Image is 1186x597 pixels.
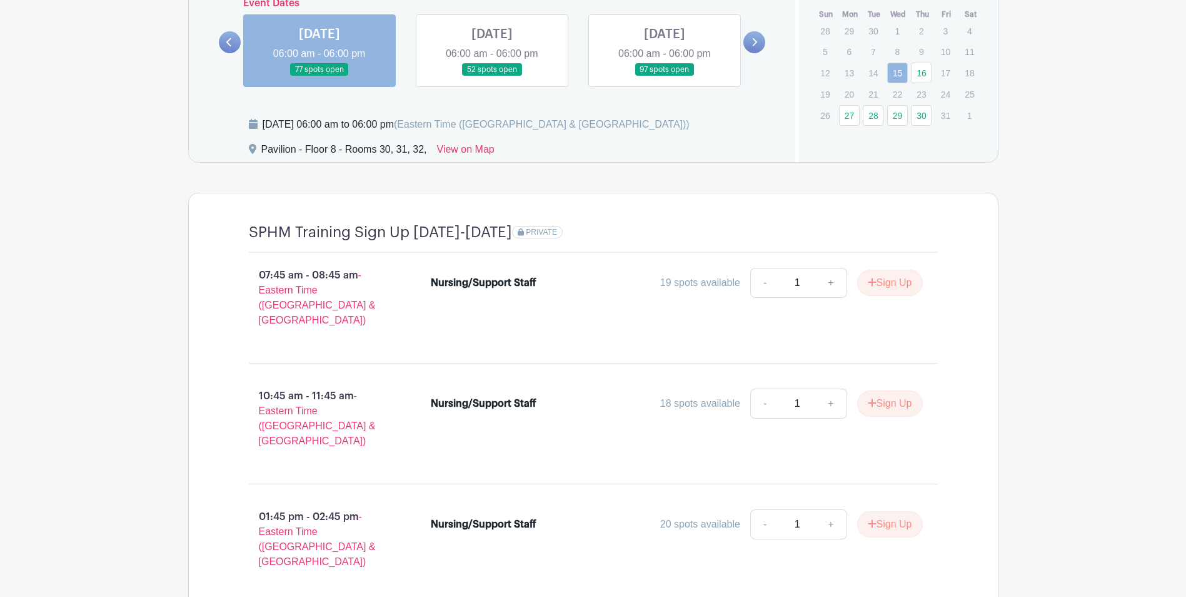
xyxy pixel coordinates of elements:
[394,119,690,130] span: (Eastern Time ([GEOGRAPHIC_DATA] & [GEOGRAPHIC_DATA]))
[660,396,740,411] div: 18 spots available
[959,21,980,41] p: 4
[839,21,860,41] p: 29
[911,105,932,126] a: 30
[431,396,536,411] div: Nursing/Support Staff
[863,105,883,126] a: 28
[259,511,376,567] span: - Eastern Time ([GEOGRAPHIC_DATA] & [GEOGRAPHIC_DATA])
[431,275,536,290] div: Nursing/Support Staff
[959,84,980,104] p: 25
[839,84,860,104] p: 20
[958,8,983,21] th: Sat
[857,270,923,296] button: Sign Up
[815,42,835,61] p: 5
[887,105,908,126] a: 29
[261,142,427,162] div: Pavilion - Floor 8 - Rooms 30, 31, 32,
[229,504,411,574] p: 01:45 pm - 02:45 pm
[229,263,411,333] p: 07:45 am - 08:45 am
[259,390,376,446] span: - Eastern Time ([GEOGRAPHIC_DATA] & [GEOGRAPHIC_DATA])
[660,517,740,532] div: 20 spots available
[750,268,779,298] a: -
[815,106,835,125] p: 26
[863,84,883,104] p: 21
[815,63,835,83] p: 12
[863,21,883,41] p: 30
[229,384,411,454] p: 10:45 am - 11:45 am
[815,509,847,539] a: +
[839,42,860,61] p: 6
[911,42,932,61] p: 9
[863,63,883,83] p: 14
[660,275,740,290] div: 19 spots available
[815,389,847,419] a: +
[911,84,932,104] p: 23
[911,63,932,83] a: 16
[959,42,980,61] p: 11
[838,8,863,21] th: Mon
[431,517,536,532] div: Nursing/Support Staff
[910,8,935,21] th: Thu
[911,21,932,41] p: 2
[935,21,956,41] p: 3
[815,21,835,41] p: 28
[887,8,911,21] th: Wed
[935,84,956,104] p: 24
[815,268,847,298] a: +
[750,509,779,539] a: -
[857,511,923,538] button: Sign Up
[839,63,860,83] p: 13
[862,8,887,21] th: Tue
[526,228,557,237] span: PRIVATE
[935,63,956,83] p: 17
[263,117,690,132] div: [DATE] 06:00 am to 06:00 pm
[815,84,835,104] p: 19
[259,270,376,325] span: - Eastern Time ([GEOGRAPHIC_DATA] & [GEOGRAPHIC_DATA])
[935,42,956,61] p: 10
[750,389,779,419] a: -
[887,84,908,104] p: 22
[437,142,495,162] a: View on Map
[857,390,923,417] button: Sign Up
[887,42,908,61] p: 8
[863,42,883,61] p: 7
[959,63,980,83] p: 18
[887,21,908,41] p: 1
[839,105,860,126] a: 27
[249,223,512,242] h4: SPHM Training Sign Up [DATE]-[DATE]
[935,8,959,21] th: Fri
[935,106,956,125] p: 31
[959,106,980,125] p: 1
[814,8,838,21] th: Sun
[887,63,908,83] a: 15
